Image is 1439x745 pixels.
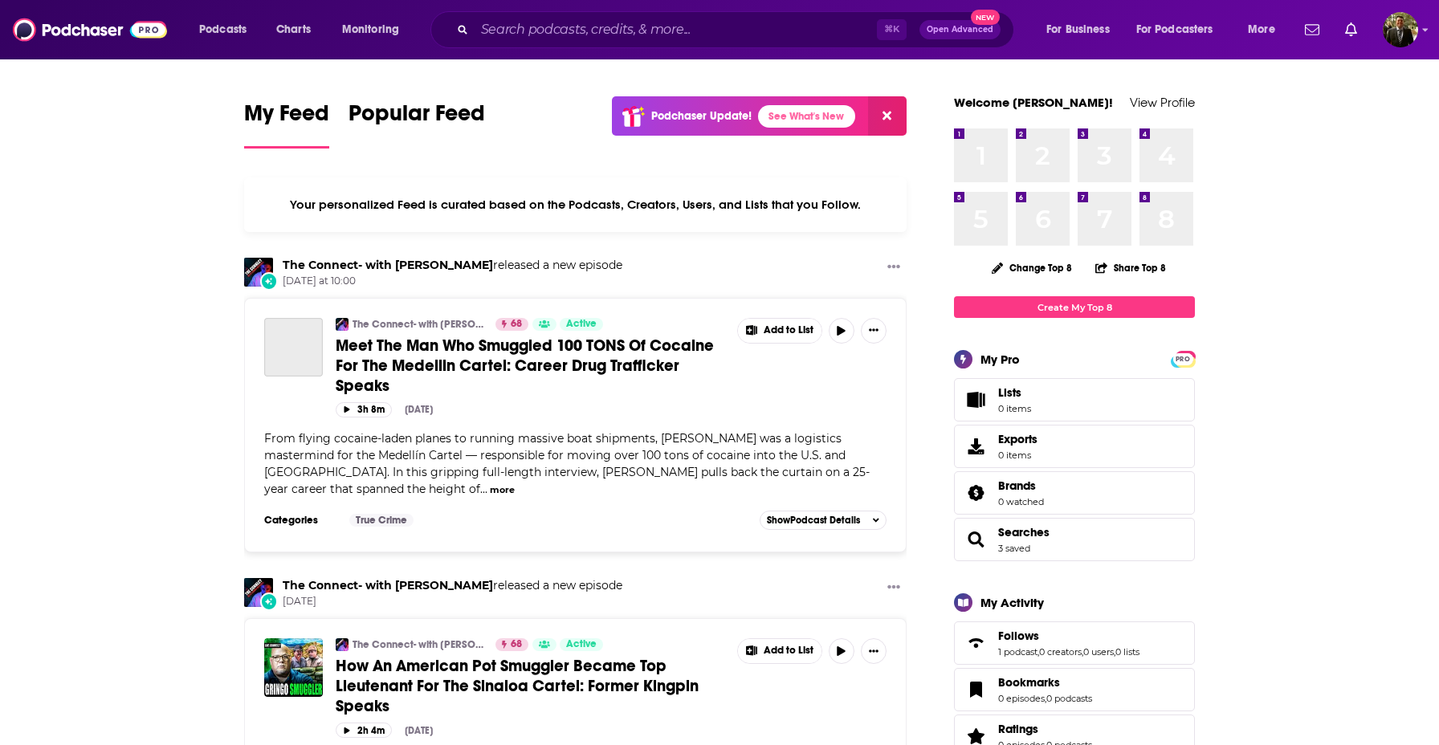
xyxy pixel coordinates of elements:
a: Show notifications dropdown [1298,16,1326,43]
a: The Connect- with Johnny Mitchell [283,258,493,272]
button: open menu [1035,17,1130,43]
span: Add to List [764,324,813,336]
img: User Profile [1383,12,1418,47]
span: Brands [998,478,1036,493]
a: Brands [998,478,1044,493]
button: ShowPodcast Details [760,511,887,530]
span: Charts [276,18,311,41]
a: Active [560,638,603,651]
a: 0 creators [1039,646,1082,657]
span: ⌘ K [877,19,907,40]
span: Searches [998,525,1050,539]
button: Show profile menu [1383,12,1418,47]
span: Searches [954,518,1195,561]
button: Show More Button [738,639,821,663]
button: more [490,483,515,497]
a: Welcome [PERSON_NAME]! [954,95,1113,110]
a: Meet The Man Who Smuggled 100 TONS Of Cocaine For The Medellin Cartel: Career Drug Trafficker Speaks [264,318,323,377]
button: Show More Button [881,578,907,598]
a: The Connect- with Johnny Mitchell [283,578,493,592]
a: Meet The Man Who Smuggled 100 TONS Of Cocaine For The Medellin Cartel: Career Drug Trafficker Speaks [336,336,726,396]
a: 0 users [1083,646,1114,657]
a: Bookmarks [960,678,992,701]
button: open menu [188,17,267,43]
div: My Activity [980,595,1044,610]
a: See What's New [758,105,855,128]
span: Bookmarks [954,668,1195,711]
span: Show Podcast Details [767,515,860,526]
span: , [1114,646,1115,657]
span: From flying cocaine-laden planes to running massive boat shipments, [PERSON_NAME] was a logistics... [264,431,870,496]
span: New [971,10,1000,25]
button: Open AdvancedNew [919,20,1001,39]
span: For Podcasters [1136,18,1213,41]
div: Your personalized Feed is curated based on the Podcasts, Creators, Users, and Lists that you Follow. [244,177,907,232]
h3: released a new episode [283,578,622,593]
span: Meet The Man Who Smuggled 100 TONS Of Cocaine For The Medellin Cartel: Career Drug Trafficker Speaks [336,336,714,396]
div: My Pro [980,352,1020,367]
img: The Connect- with Johnny Mitchell [244,258,273,287]
span: Lists [998,385,1031,400]
span: More [1248,18,1275,41]
span: Open Advanced [927,26,993,34]
span: 68 [511,316,522,332]
span: Bookmarks [998,675,1060,690]
a: Follows [998,629,1139,643]
span: Add to List [764,645,813,657]
a: The Connect- with [PERSON_NAME] [353,638,485,651]
div: Search podcasts, credits, & more... [446,11,1029,48]
a: Searches [960,528,992,551]
img: Podchaser - Follow, Share and Rate Podcasts [13,14,167,45]
a: True Crime [349,514,414,527]
h3: Categories [264,514,336,527]
a: 68 [495,638,528,651]
a: Bookmarks [998,675,1092,690]
span: Monitoring [342,18,399,41]
div: New Episode [260,272,278,290]
div: New Episode [260,592,278,610]
span: Active [566,316,597,332]
span: ... [480,482,487,496]
a: The Connect- with Johnny Mitchell [336,638,349,651]
button: open menu [331,17,420,43]
a: Charts [266,17,320,43]
a: How An American Pot Smuggler Became Top Lieutenant For The Sinaloa Cartel: Former Kingpin Speaks [336,656,726,716]
span: Exports [998,432,1037,446]
span: , [1082,646,1083,657]
span: Exports [960,435,992,458]
button: 2h 4m [336,723,392,738]
input: Search podcasts, credits, & more... [475,17,877,43]
span: Follows [998,629,1039,643]
a: Ratings [998,722,1092,736]
img: The Connect- with Johnny Mitchell [244,578,273,607]
a: View Profile [1130,95,1195,110]
button: Show More Button [881,258,907,278]
span: Follows [954,621,1195,665]
img: The Connect- with Johnny Mitchell [336,318,349,331]
button: open menu [1126,17,1237,43]
button: Show More Button [738,319,821,343]
img: How An American Pot Smuggler Became Top Lieutenant For The Sinaloa Cartel: Former Kingpin Speaks [264,638,323,697]
span: [DATE] at 10:00 [283,275,622,288]
span: , [1037,646,1039,657]
a: Follows [960,632,992,654]
span: My Feed [244,100,329,136]
a: 0 episodes [998,693,1045,704]
a: 3 saved [998,543,1030,554]
span: Podcasts [199,18,247,41]
div: [DATE] [405,404,433,415]
a: 1 podcast [998,646,1037,657]
span: Brands [954,471,1195,515]
button: Share Top 8 [1095,252,1167,283]
a: 0 watched [998,496,1044,507]
a: Brands [960,482,992,504]
a: Active [560,318,603,331]
span: Ratings [998,722,1038,736]
a: 0 lists [1115,646,1139,657]
span: 68 [511,637,522,653]
a: Popular Feed [349,100,485,149]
